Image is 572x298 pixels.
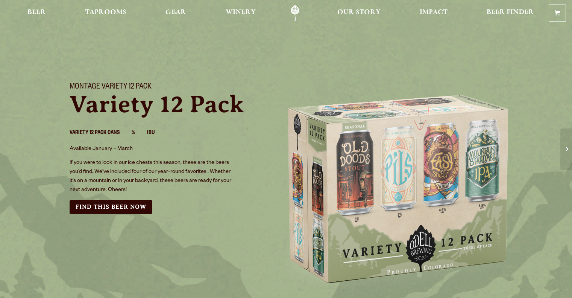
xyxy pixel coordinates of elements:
a: Odell Home [281,5,309,22]
span: Gear [165,9,186,15]
h1: Montage Variety 12 Pack [70,83,277,92]
a: Winery [221,5,261,22]
li: IBU [147,128,167,138]
li: % [132,128,147,138]
li: Variety 12 Pack Cans [70,128,132,138]
a: Our Story [332,5,385,22]
span: Beer Finder [487,9,534,15]
span: Beer [27,9,46,15]
span: Winery [226,9,256,15]
a: Find this Beer Now [70,200,152,214]
p: Variety 12 Pack [70,92,277,116]
p: If you were to look in our ice chests this season, these are the beers you’d find. We’ve included... [70,159,236,195]
a: Gear [161,5,191,22]
span: Taprooms [85,9,126,15]
a: Beer Finder [482,5,539,22]
a: Impact [415,5,452,22]
p: Available January – March [70,145,236,154]
span: Impact [420,9,448,15]
a: Beer [23,5,51,22]
a: Taprooms [80,5,131,22]
span: Our Story [337,9,381,15]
